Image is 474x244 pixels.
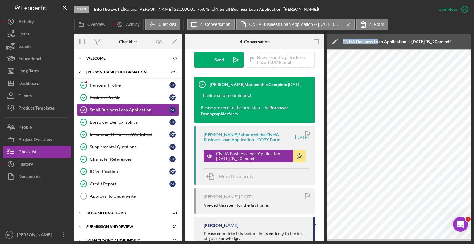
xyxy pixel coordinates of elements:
[90,157,169,162] div: Character References
[166,70,177,74] div: 9 / 10
[201,92,302,98] div: Thank you for completing!
[90,107,169,112] div: Small Business Loan Application
[3,65,71,77] a: Long-Term
[214,7,319,12] div: | 4. Small Business Loan Application ([PERSON_NAME])
[90,144,169,149] div: Supplemental Questions
[19,133,52,147] div: Project Overview
[90,120,169,125] div: Borrower Demographics
[77,91,179,104] a: Business ProfileKT
[3,158,71,170] button: History
[90,132,169,137] div: Income and Expenses Worksheet
[356,19,388,30] button: 4. Form
[240,39,270,44] div: 4. Conversation
[166,239,177,242] div: 0 / 4
[87,22,105,27] label: Overview
[19,15,34,29] div: Activity
[219,174,253,179] span: Move Documents
[90,194,179,199] div: Approval to Underwrite
[3,146,71,158] a: Checklist
[77,190,179,202] a: Approval to Underwrite
[201,105,302,117] div: Please proceed to the next step - the form.
[159,22,176,27] label: Checklist
[169,107,176,113] div: K T
[169,181,176,187] div: K T
[124,7,174,12] div: Kaiana [PERSON_NAME] |
[111,19,143,30] button: Activity
[3,52,71,65] button: Educational
[19,146,36,159] div: Checklist
[466,217,471,222] span: 1
[166,225,177,229] div: 0 / 4
[288,82,301,87] time: 2025-07-17 20:59
[369,22,384,27] label: 4. Form
[197,7,203,12] div: 7 %
[77,128,179,141] a: Income and Expenses WorksheetKT
[74,19,109,30] button: Overview
[236,19,355,30] button: CNHA Business Loan Application -- [DATE] 09_20pm.pdf
[15,229,56,242] div: [PERSON_NAME]
[77,116,179,128] a: Borrower DemographicsKT
[3,77,71,89] button: Dashboard
[3,229,71,241] button: KC[PERSON_NAME]
[77,141,179,153] a: Supplemental QuestionsKT
[94,6,123,12] b: Bite The Eye llc
[86,56,162,60] div: WELCOME
[203,7,214,12] div: 84 mo
[86,70,162,74] div: [PERSON_NAME]'S INFORMATION
[169,131,176,138] div: K T
[169,156,176,162] div: K T
[119,39,137,44] div: Checklist
[200,22,231,27] label: 4. Conversation
[166,56,177,60] div: 2 / 2
[19,121,32,135] div: People
[19,65,39,79] div: Long-Term
[343,39,451,44] div: CNHA Business Loan Application -- [DATE] 09_20pm.pdf
[77,79,179,91] a: Personal ProfileKT
[74,6,89,13] div: Open
[194,52,244,68] button: Send
[3,28,71,40] button: Loans
[86,211,162,215] div: DOCUMENTS UPLOAD
[166,211,177,215] div: 0 / 5
[19,77,39,91] div: Dashboard
[453,217,468,232] iframe: Intercom live chat
[19,102,55,116] div: Product Templates
[3,102,71,114] button: Product Templates
[90,169,169,174] div: ID Verification
[204,203,269,208] div: Viewed this item for the first time.
[77,104,179,116] a: Small Business Loan ApplicationKT
[249,22,342,27] label: CNHA Business Loan Application -- [DATE] 09_20pm.pdf
[169,168,176,175] div: K T
[77,153,179,165] a: Character ReferencesKT
[3,170,71,183] a: Documents
[3,40,71,52] button: Grants
[432,3,471,15] button: Complete
[19,52,41,66] div: Educational
[3,121,71,133] button: People
[216,151,290,161] div: CNHA Business Loan Application -- [DATE] 09_20pm.pdf
[169,94,176,101] div: K T
[86,239,162,242] div: LOAN CLOSING AND FUNDING
[174,7,197,12] div: $20,000.00
[295,135,309,140] time: 2025-07-16 01:20
[204,231,307,241] div: Please complete this section in its entirety to the best of your knowledge.
[169,144,176,150] div: K T
[77,178,179,190] a: Credit ReportKT
[169,82,176,88] div: K T
[3,133,71,146] button: Project Overview
[204,169,259,184] button: Move Documents
[19,28,30,42] div: Loans
[94,7,124,12] div: |
[210,82,287,87] div: [PERSON_NAME] Marked this Complete
[19,170,40,184] div: Documents
[7,233,11,237] text: KC
[86,225,162,229] div: SUBMISSION AND REVIEW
